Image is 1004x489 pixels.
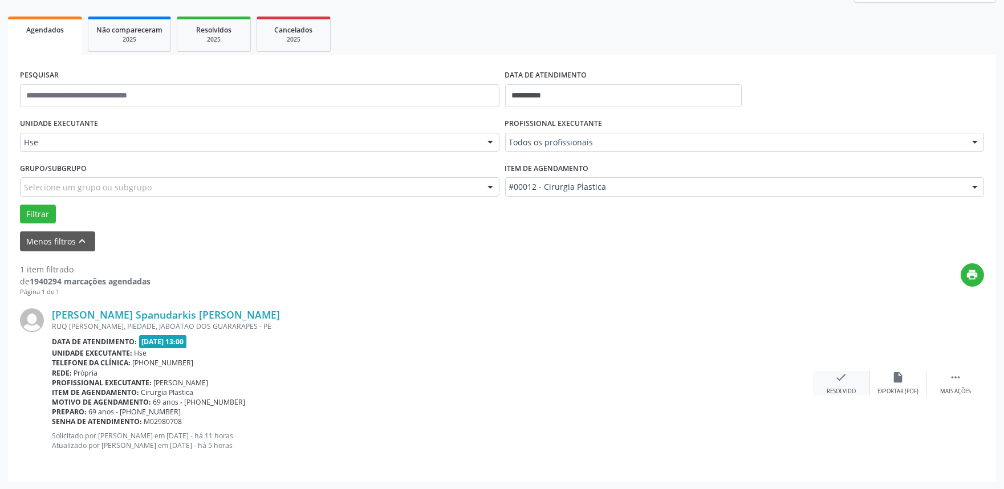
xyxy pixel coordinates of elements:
b: Unidade executante: [52,348,132,358]
label: Grupo/Subgrupo [20,160,87,177]
div: 2025 [265,35,322,44]
span: Hse [24,137,476,148]
b: Telefone da clínica: [52,358,131,368]
span: Agendados [26,25,64,35]
i:  [949,371,962,384]
i: keyboard_arrow_up [76,235,89,247]
div: Página 1 de 1 [20,287,151,297]
div: 2025 [96,35,162,44]
span: Todos os profissionais [509,137,961,148]
button: print [961,263,984,287]
span: M02980708 [144,417,182,426]
div: Mais ações [940,388,971,396]
i: insert_drive_file [892,371,905,384]
div: Resolvido [827,388,856,396]
span: Hse [135,348,147,358]
span: [PERSON_NAME] [154,378,209,388]
div: 1 item filtrado [20,263,151,275]
span: [DATE] 13:00 [139,335,187,348]
strong: 1940294 marcações agendadas [30,276,151,287]
span: 69 anos - [PHONE_NUMBER] [89,407,181,417]
label: UNIDADE EXECUTANTE [20,115,98,133]
span: Selecione um grupo ou subgrupo [24,181,152,193]
button: Filtrar [20,205,56,224]
label: PESQUISAR [20,67,59,84]
span: Resolvidos [196,25,231,35]
span: Cancelados [275,25,313,35]
span: #00012 - Cirurgia Plastica [509,181,961,193]
b: Profissional executante: [52,378,152,388]
span: Não compareceram [96,25,162,35]
a: [PERSON_NAME] Spanudarkis [PERSON_NAME] [52,308,280,321]
b: Senha de atendimento: [52,417,142,426]
b: Item de agendamento: [52,388,139,397]
b: Data de atendimento: [52,337,137,347]
span: Cirurgia Plastica [141,388,194,397]
i: print [966,268,979,281]
div: Exportar (PDF) [878,388,919,396]
span: 69 anos - [PHONE_NUMBER] [153,397,246,407]
p: Solicitado por [PERSON_NAME] em [DATE] - há 11 horas Atualizado por [PERSON_NAME] em [DATE] - há ... [52,431,813,450]
div: de [20,275,151,287]
span: [PHONE_NUMBER] [133,358,194,368]
i: check [835,371,848,384]
b: Motivo de agendamento: [52,397,151,407]
label: Item de agendamento [505,160,589,177]
div: 2025 [185,35,242,44]
button: Menos filtroskeyboard_arrow_up [20,231,95,251]
span: Própria [74,368,98,378]
img: img [20,308,44,332]
div: RUQ [PERSON_NAME], PIEDADE, JABOATAO DOS GUARARAPES - PE [52,321,813,331]
b: Preparo: [52,407,87,417]
label: PROFISSIONAL EXECUTANTE [505,115,603,133]
label: DATA DE ATENDIMENTO [505,67,587,84]
b: Rede: [52,368,72,378]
